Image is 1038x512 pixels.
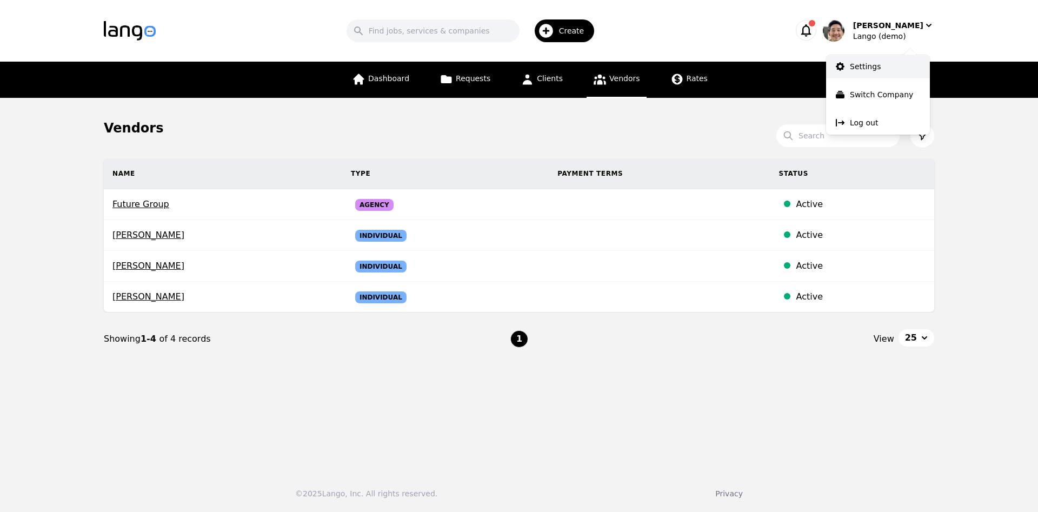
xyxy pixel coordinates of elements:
[104,312,934,365] nav: Page navigation
[853,31,934,42] div: Lango (demo)
[141,334,159,344] span: 1-4
[899,329,934,347] button: 25
[587,62,646,98] a: Vendors
[104,21,156,41] img: Logo
[355,291,407,303] span: Individual
[520,15,601,46] button: Create
[355,261,407,272] span: Individual
[796,198,926,211] div: Active
[345,62,416,98] a: Dashboard
[609,74,640,83] span: Vendors
[537,74,563,83] span: Clients
[905,331,917,344] span: 25
[910,124,934,148] button: Filter
[368,74,409,83] span: Dashboard
[715,489,743,498] a: Privacy
[776,124,900,147] input: Search
[347,19,520,42] input: Find jobs, services & companies
[104,333,510,345] div: Showing of 4 records
[850,89,913,100] p: Switch Company
[456,74,490,83] span: Requests
[342,158,549,189] th: Type
[549,158,770,189] th: Payment Terms
[112,198,334,211] span: Future Group
[850,117,878,128] p: Log out
[104,158,342,189] th: Name
[796,260,926,272] div: Active
[853,20,923,31] div: [PERSON_NAME]
[355,199,394,211] span: Agency
[770,158,934,189] th: Status
[295,488,437,499] div: © 2025 Lango, Inc. All rights reserved.
[104,119,163,137] h1: Vendors
[687,74,708,83] span: Rates
[796,290,926,303] div: Active
[559,25,592,36] span: Create
[874,333,894,345] span: View
[355,230,407,242] span: Individual
[823,20,844,42] img: User Profile
[514,62,569,98] a: Clients
[112,229,334,242] span: [PERSON_NAME]
[433,62,497,98] a: Requests
[850,61,881,72] p: Settings
[664,62,714,98] a: Rates
[112,260,334,272] span: [PERSON_NAME]
[823,20,934,42] button: User Profile[PERSON_NAME]Lango (demo)
[796,229,926,242] div: Active
[112,290,334,303] span: [PERSON_NAME]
